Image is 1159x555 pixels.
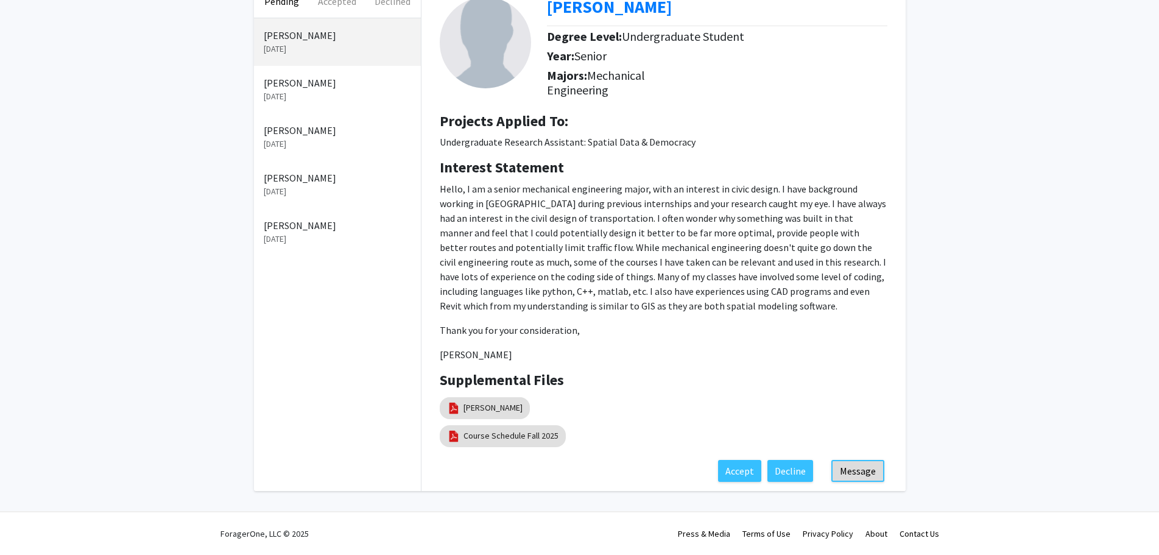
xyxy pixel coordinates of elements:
p: [DATE] [264,43,411,55]
p: [PERSON_NAME] [264,76,411,90]
img: pdf_icon.png [447,401,460,415]
b: Year: [547,48,574,63]
a: Privacy Policy [803,528,853,539]
p: [DATE] [264,90,411,103]
p: [DATE] [264,185,411,198]
p: Hello, I am a senior mechanical engineering major, with an interest in civic design. I have backg... [440,182,887,313]
button: Message [831,460,884,482]
iframe: Chat [9,500,52,546]
p: [DATE] [264,138,411,150]
p: Undergraduate Research Assistant: Spatial Data & Democracy [440,135,887,149]
b: Degree Level: [547,29,622,44]
b: Interest Statement [440,158,564,177]
img: pdf_icon.png [447,430,460,443]
a: [PERSON_NAME] [463,401,523,414]
button: Decline [767,460,813,482]
a: Terms of Use [742,528,791,539]
h4: Supplemental Files [440,372,887,389]
a: Course Schedule Fall 2025 [463,430,558,442]
p: [DATE] [264,233,411,246]
p: [PERSON_NAME] [264,28,411,43]
p: [PERSON_NAME] [264,171,411,185]
div: ForagerOne, LLC © 2025 [220,512,309,555]
p: Thank you for your consideration, [440,323,887,338]
a: Press & Media [678,528,730,539]
a: About [865,528,887,539]
b: Projects Applied To: [440,111,568,130]
span: Mechanical Engineering [547,68,645,97]
p: [PERSON_NAME] [440,347,887,362]
a: Contact Us [900,528,939,539]
p: [PERSON_NAME] [264,218,411,233]
p: [PERSON_NAME] [264,123,411,138]
b: Majors: [547,68,587,83]
span: Senior [574,48,607,63]
span: Undergraduate Student [622,29,744,44]
button: Accept [718,460,761,482]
